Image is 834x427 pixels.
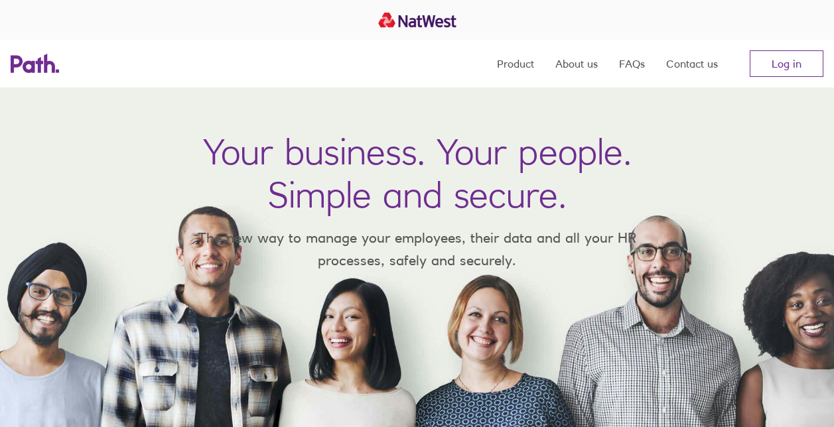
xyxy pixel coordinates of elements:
a: Contact us [666,40,718,88]
a: Product [497,40,534,88]
p: The new way to manage your employees, their data and all your HR processes, safely and securely. [178,227,656,271]
a: About us [555,40,598,88]
a: Log in [750,50,823,77]
h1: Your business. Your people. Simple and secure. [203,130,632,216]
a: FAQs [619,40,645,88]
